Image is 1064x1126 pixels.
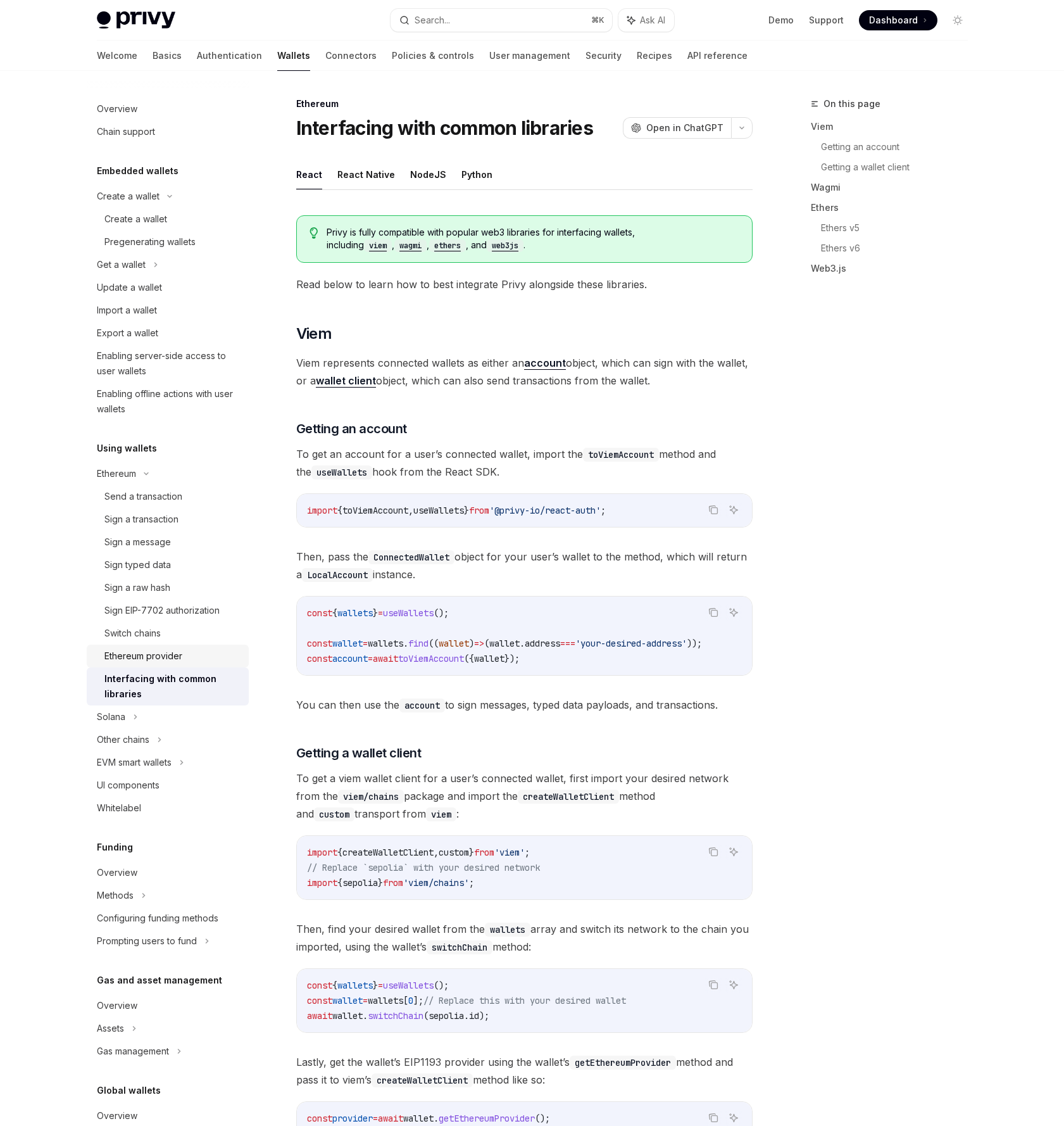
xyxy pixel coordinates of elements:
[104,626,161,641] div: Switch chains
[363,1010,368,1022] span: .
[391,9,612,32] button: Search...⌘K
[427,940,492,954] code: switchChain
[618,9,674,32] button: Ask AI
[591,15,604,25] span: ⌘ K
[332,995,363,1006] span: wallet
[97,189,160,204] div: Create a wallet
[378,980,383,991] span: =
[197,41,262,71] a: Authentication
[307,607,332,619] span: const
[705,844,722,860] button: Copy the contents from the code block
[705,977,722,993] button: Copy the contents from the code block
[87,299,249,322] a: Import a wallet
[809,14,844,27] a: Support
[464,505,469,516] span: }
[87,508,249,531] a: Sign a transaction
[484,638,489,649] span: (
[518,790,619,804] code: createWalletClient
[296,548,753,583] span: Then, pass the object for your user’s wallet to the method, which will return a instance.
[104,580,170,595] div: Sign a raw hash
[394,239,427,252] code: wagmi
[408,505,413,516] span: ,
[316,374,376,387] strong: wallet client
[469,638,474,649] span: )
[429,239,466,250] a: ethers
[363,638,368,649] span: =
[725,502,742,518] button: Ask AI
[811,258,978,279] a: Web3.js
[434,1113,439,1124] span: .
[97,326,158,341] div: Export a wallet
[373,1113,378,1124] span: =
[104,603,220,618] div: Sign EIP-7702 authorization
[104,535,171,550] div: Sign a message
[383,607,434,619] span: useWallets
[307,995,332,1006] span: const
[429,1010,464,1022] span: sepolia
[637,41,672,71] a: Recipes
[623,117,731,139] button: Open in ChatGPT
[87,622,249,645] a: Switch chains
[296,696,753,714] span: You can then use the to sign messages, typed data payloads, and transactions.
[373,980,378,991] span: }
[392,41,474,71] a: Policies & controls
[97,998,137,1013] div: Overview
[403,638,408,649] span: .
[97,1083,161,1098] h5: Global wallets
[725,1110,742,1126] button: Ask AI
[948,10,968,30] button: Toggle dark mode
[87,208,249,231] a: Create a wallet
[87,667,249,705] a: Interfacing with common libraries
[821,238,978,258] a: Ethers v6
[338,790,404,804] code: viem/chains
[821,157,978,177] a: Getting a wallet client
[469,1010,479,1022] span: id
[403,1113,434,1124] span: wallet
[342,847,434,858] span: createWalletClient
[394,239,427,250] a: wagmi
[368,653,373,664] span: =
[87,994,249,1017] a: Overview
[327,226,739,252] span: Privy is fully compatible with popular web3 libraries for interfacing wallets, including , , , and .
[296,160,322,189] button: React
[87,599,249,622] a: Sign EIP-7702 authorization
[104,489,182,504] div: Send a transaction
[524,357,566,370] a: account
[87,774,249,797] a: UI components
[104,648,182,664] div: Ethereum provider
[332,638,363,649] span: wallet
[153,41,182,71] a: Basics
[811,177,978,198] a: Wagmi
[489,638,520,649] span: wallet
[307,847,337,858] span: import
[97,386,241,417] div: Enabling offline actions with user wallets
[307,505,337,516] span: import
[413,995,423,1006] span: ];
[373,607,378,619] span: }
[316,374,376,388] a: wallet client
[368,638,403,649] span: wallets
[378,877,383,889] span: }
[494,847,525,858] span: 'viem'
[398,653,464,664] span: toViemAccount
[583,448,659,462] code: toViemAccount
[97,800,141,816] div: Whitelabel
[423,995,626,1006] span: // Replace this with your desired wallet
[474,638,484,649] span: =>
[104,557,171,572] div: Sign typed data
[464,1010,469,1022] span: .
[104,234,196,250] div: Pregenerating wallets
[87,861,249,884] a: Overview
[307,877,337,889] span: import
[525,847,530,858] span: ;
[585,41,622,71] a: Security
[87,907,249,930] a: Configuring funding methods
[368,550,454,564] code: ConnectedWallet
[560,638,575,649] span: ===
[725,844,742,860] button: Ask AI
[811,198,978,218] a: Ethers
[372,1073,473,1087] code: createWalletClient
[277,41,310,71] a: Wallets
[601,505,606,516] span: ;
[399,699,445,712] code: account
